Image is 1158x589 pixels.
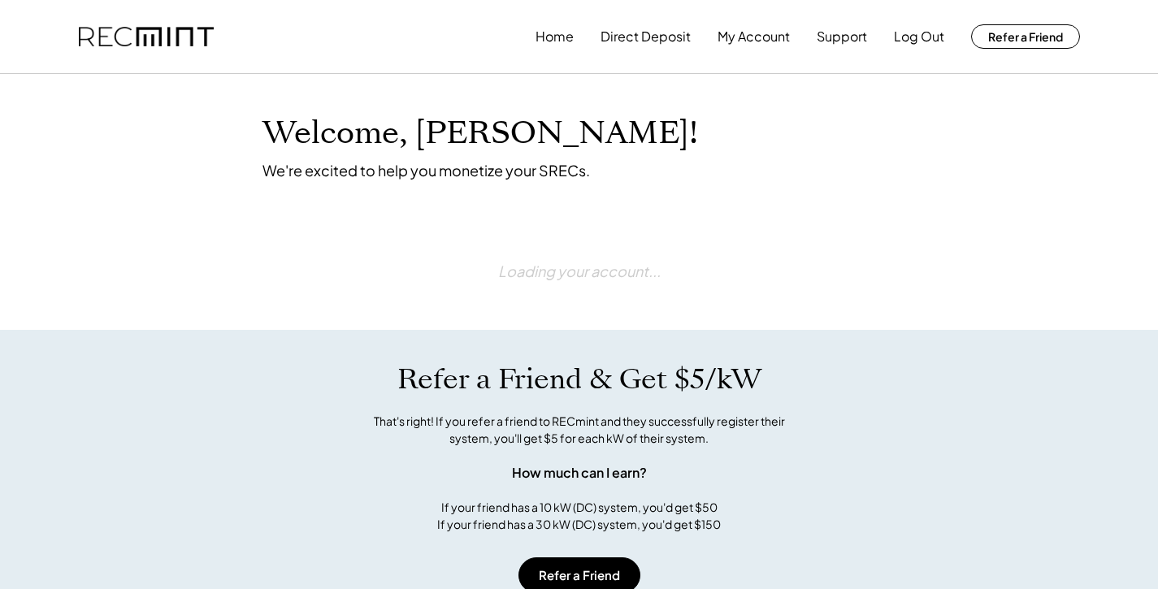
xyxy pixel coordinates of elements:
h1: Welcome, [PERSON_NAME]! [262,115,698,153]
button: Home [536,20,574,53]
div: How much can I earn? [512,463,647,483]
div: Loading your account... [498,220,661,322]
img: recmint-logotype%403x.png [79,27,214,47]
div: That's right! If you refer a friend to RECmint and they successfully register their system, you'l... [356,413,803,447]
button: Support [817,20,867,53]
button: Log Out [894,20,944,53]
button: Refer a Friend [971,24,1080,49]
button: My Account [718,20,790,53]
div: We're excited to help you monetize your SRECs. [262,161,590,180]
h1: Refer a Friend & Get $5/kW [397,362,761,396]
button: Direct Deposit [601,20,691,53]
div: If your friend has a 10 kW (DC) system, you'd get $50 If your friend has a 30 kW (DC) system, you... [437,499,721,533]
